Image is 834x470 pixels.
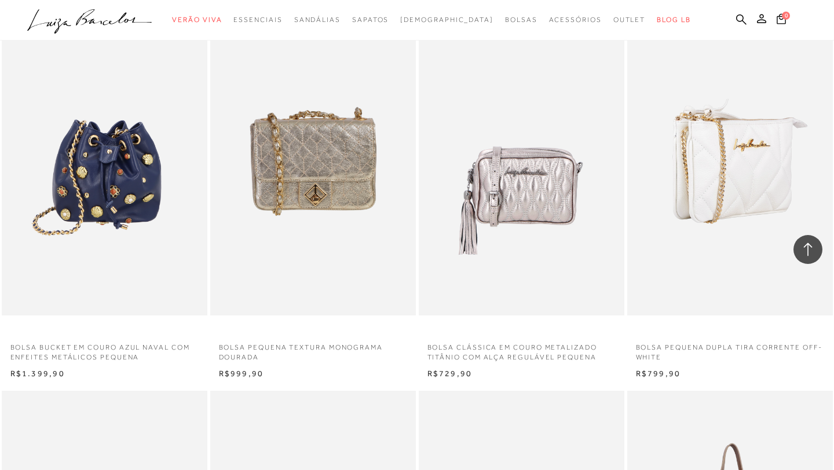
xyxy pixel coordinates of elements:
[2,336,207,362] a: BOLSA BUCKET EM COURO AZUL NAVAL COM ENFEITES METÁLICOS PEQUENA
[420,9,623,314] a: BOLSA CLÁSSICA EM COURO METALIZADO TITÂNIO COM ALÇA REGULÁVEL PEQUENA BOLSA CLÁSSICA EM COURO MET...
[627,336,833,362] a: Bolsa pequena dupla tira corrente off-white
[233,9,282,31] a: categoryNavScreenReaderText
[211,9,415,314] a: BOLSA PEQUENA TEXTURA MONOGRAMA DOURADA BOLSA PEQUENA TEXTURA MONOGRAMA DOURADA
[3,9,206,314] img: BOLSA BUCKET EM COURO AZUL NAVAL COM ENFEITES METÁLICOS PEQUENA
[210,336,416,362] a: BOLSA PEQUENA TEXTURA MONOGRAMA DOURADA
[419,336,624,362] a: BOLSA CLÁSSICA EM COURO METALIZADO TITÂNIO COM ALÇA REGULÁVEL PEQUENA
[613,16,646,24] span: Outlet
[400,9,493,31] a: noSubCategoriesText
[657,16,690,24] span: BLOG LB
[294,9,341,31] a: categoryNavScreenReaderText
[233,16,282,24] span: Essenciais
[549,9,602,31] a: categoryNavScreenReaderText
[172,9,222,31] a: categoryNavScreenReaderText
[3,9,206,314] a: BOLSA BUCKET EM COURO AZUL NAVAL COM ENFEITES METÁLICOS PEQUENA BOLSA BUCKET EM COURO AZUL NAVAL ...
[352,16,389,24] span: Sapatos
[773,13,789,28] button: 0
[657,9,690,31] a: BLOG LB
[782,12,790,20] span: 0
[613,9,646,31] a: categoryNavScreenReaderText
[505,16,537,24] span: Bolsas
[211,9,415,314] img: BOLSA PEQUENA TEXTURA MONOGRAMA DOURADA
[636,369,681,378] span: R$799,90
[294,16,341,24] span: Sandálias
[352,9,389,31] a: categoryNavScreenReaderText
[505,9,537,31] a: categoryNavScreenReaderText
[10,369,65,378] span: R$1.399,90
[427,369,473,378] span: R$729,90
[628,7,833,315] img: Bolsa pequena dupla tira corrente off-white
[172,16,222,24] span: Verão Viva
[219,369,264,378] span: R$999,90
[628,9,832,314] a: Bolsa pequena dupla tira corrente off-white
[400,16,493,24] span: [DEMOGRAPHIC_DATA]
[420,9,623,314] img: BOLSA CLÁSSICA EM COURO METALIZADO TITÂNIO COM ALÇA REGULÁVEL PEQUENA
[549,16,602,24] span: Acessórios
